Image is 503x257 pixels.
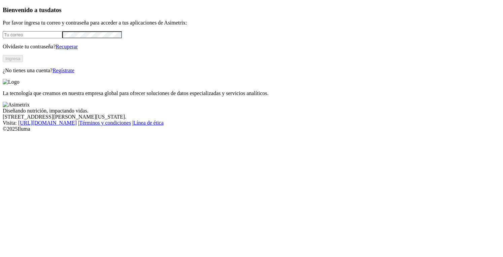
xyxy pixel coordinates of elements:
[3,6,500,14] h3: Bienvenido a tus
[3,20,500,26] p: Por favor ingresa tu correo y contraseña para acceder a tus aplicaciones de Asimetrix:
[79,120,131,126] a: Términos y condiciones
[18,120,77,126] a: [URL][DOMAIN_NAME]
[3,114,500,120] div: [STREET_ADDRESS][PERSON_NAME][US_STATE].
[3,31,62,38] input: Tu correo
[3,120,500,126] div: Visita : | |
[56,44,78,49] a: Recuperar
[3,102,30,108] img: Asimetrix
[3,108,500,114] div: Diseñando nutrición, impactando vidas.
[53,68,74,73] a: Regístrate
[3,44,500,50] p: Olvidaste tu contraseña?
[3,68,500,74] p: ¿No tienes una cuenta?
[47,6,62,13] span: datos
[3,90,500,96] p: La tecnología que creamos en nuestra empresa global para ofrecer soluciones de datos especializad...
[3,55,23,62] button: Ingresa
[3,79,20,85] img: Logo
[3,126,500,132] div: © 2025 Iluma
[133,120,164,126] a: Línea de ética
